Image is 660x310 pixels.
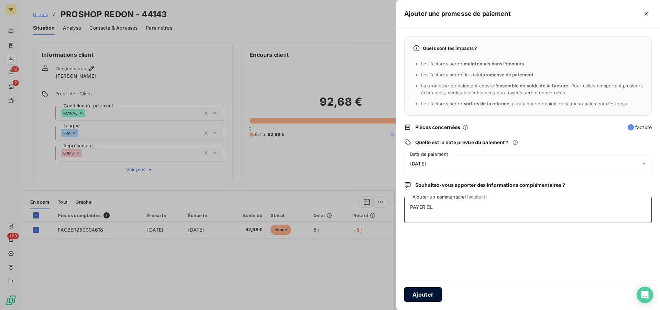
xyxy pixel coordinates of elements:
[421,101,629,106] span: Les factures seront jusqu'à date d'expiration si aucun paiement n’est reçu.
[404,197,652,223] textarea: PAYER CL
[464,61,524,66] span: maintenues dans l’encours
[421,83,643,95] span: La promesse de paiement couvre . Pour celles comportant plusieurs échéances, seules les échéances...
[494,83,569,88] span: l’ensemble du solde de la facture
[637,287,653,303] div: Open Intercom Messenger
[423,45,477,51] span: Quels sont les impacts ?
[628,124,652,131] span: facture
[421,61,526,66] span: Les factures seront .
[404,9,511,19] h5: Ajouter une promesse de paiement
[482,72,533,77] span: promesse de paiement
[410,161,426,167] span: [DATE]
[415,139,508,146] span: Quelle est la date prévue du paiement ?
[404,287,442,302] button: Ajouter
[628,124,634,130] span: 1
[464,101,509,106] span: sorties de la relance
[421,72,535,77] span: Les factures auront le statut .
[415,124,461,131] span: Pièces concernées
[415,182,565,189] span: Souhaitez-vous apporter des informations complémentaires ?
